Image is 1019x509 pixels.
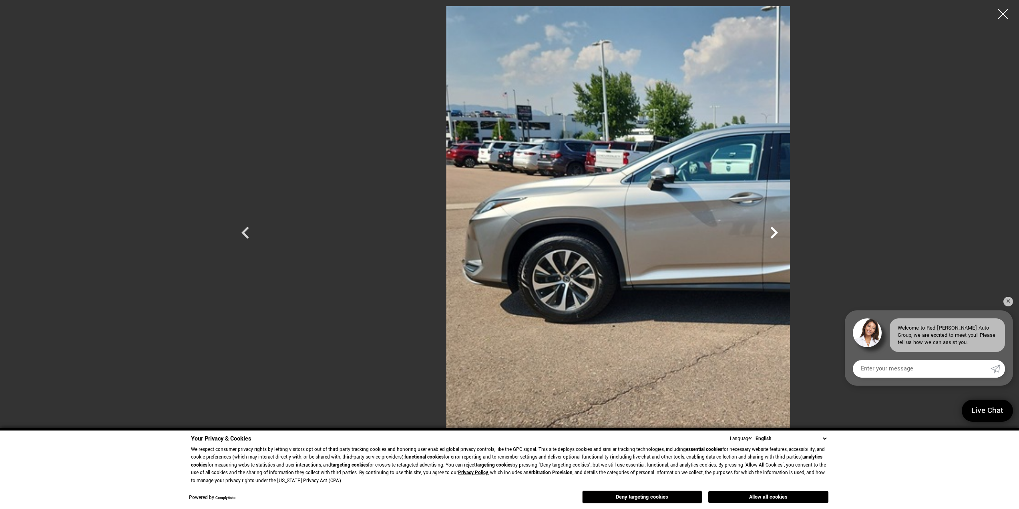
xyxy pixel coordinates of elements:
select: Language Select [754,435,828,443]
button: Allow all cookies [708,491,828,503]
img: Agent profile photo [853,318,882,347]
a: Privacy Policy [458,469,488,476]
div: Powered by [189,495,235,501]
span: Live Chat [967,405,1007,416]
div: Welcome to Red [PERSON_NAME] Auto Group, we are excited to meet you! Please tell us how we can as... [890,318,1005,352]
strong: targeting cookies [476,462,513,469]
strong: functional cookies [404,454,444,461]
strong: essential cookies [686,446,722,453]
strong: Arbitration Provision [529,469,573,476]
a: Submit [991,360,1005,378]
strong: targeting cookies [331,462,368,469]
a: ComplyAuto [215,495,235,501]
a: Live Chat [962,400,1013,422]
div: Next [762,217,786,253]
div: Previous [233,217,257,253]
button: Deny targeting cookies [582,491,702,503]
div: Language: [730,436,752,441]
span: Your Privacy & Cookies [191,435,251,443]
input: Enter your message [853,360,991,378]
p: We respect consumer privacy rights by letting visitors opt out of third-party tracking cookies an... [191,446,828,485]
strong: analytics cookies [191,454,822,469]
